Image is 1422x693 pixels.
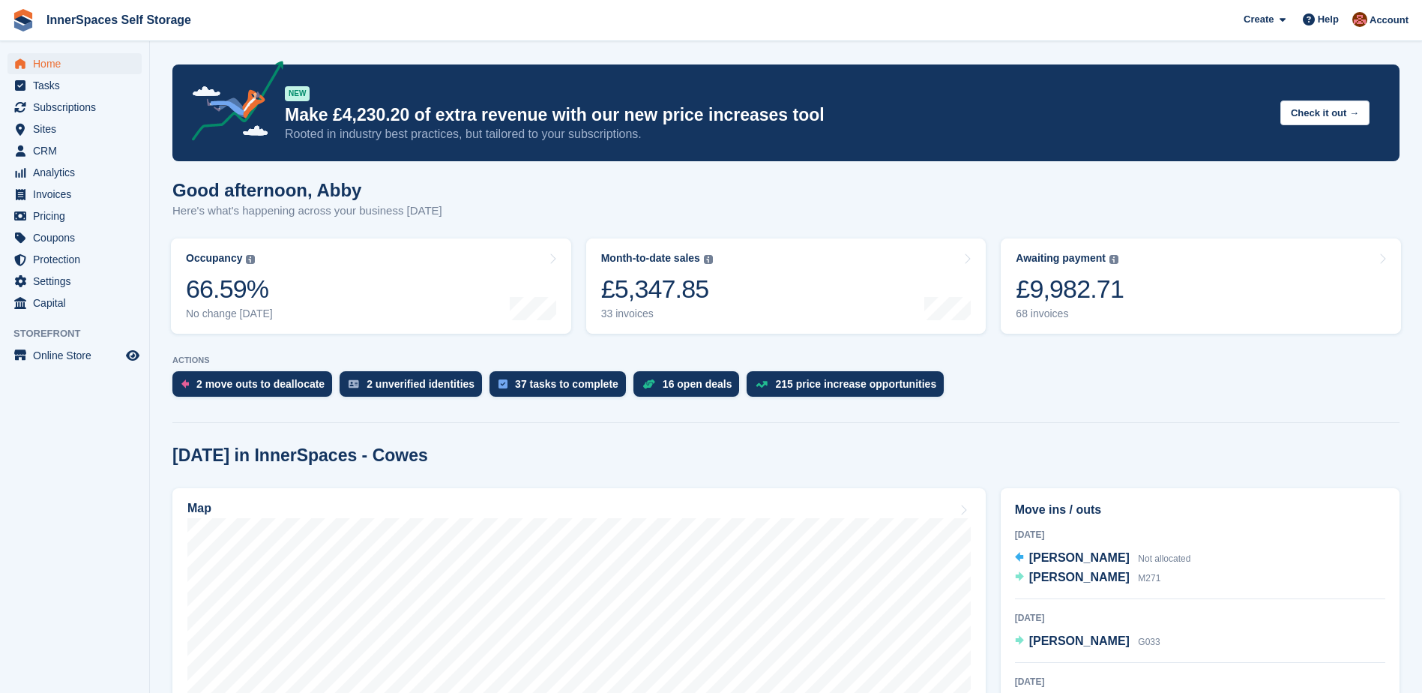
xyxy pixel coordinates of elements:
[1138,573,1160,583] span: M271
[489,371,633,404] a: 37 tasks to complete
[601,307,713,320] div: 33 invoices
[171,238,571,334] a: Occupancy 66.59% No change [DATE]
[172,445,428,466] h2: [DATE] in InnerSpaces - Cowes
[1015,568,1161,588] a: [PERSON_NAME] M271
[33,205,123,226] span: Pricing
[7,75,142,96] a: menu
[747,371,951,404] a: 215 price increase opportunities
[1138,553,1190,564] span: Not allocated
[246,255,255,264] img: icon-info-grey-7440780725fd019a000dd9b08b2336e03edf1995a4989e88bcd33f0948082b44.svg
[1244,12,1274,27] span: Create
[663,378,732,390] div: 16 open deals
[1015,675,1385,688] div: [DATE]
[1015,501,1385,519] h2: Move ins / outs
[704,255,713,264] img: icon-info-grey-7440780725fd019a000dd9b08b2336e03edf1995a4989e88bcd33f0948082b44.svg
[7,118,142,139] a: menu
[1280,100,1370,125] button: Check it out →
[172,355,1400,365] p: ACTIONS
[285,86,310,101] div: NEW
[1015,632,1160,652] a: [PERSON_NAME] G033
[12,9,34,31] img: stora-icon-8386f47178a22dfd0bd8f6a31ec36ba5ce8667c1dd55bd0f319d3a0aa187defe.svg
[1029,634,1130,647] span: [PERSON_NAME]
[515,378,618,390] div: 37 tasks to complete
[1016,307,1124,320] div: 68 invoices
[601,252,700,265] div: Month-to-date sales
[187,502,211,515] h2: Map
[1015,611,1385,625] div: [DATE]
[186,307,273,320] div: No change [DATE]
[33,184,123,205] span: Invoices
[33,271,123,292] span: Settings
[1352,12,1367,27] img: Abby Tilley
[1318,12,1339,27] span: Help
[186,252,242,265] div: Occupancy
[1016,274,1124,304] div: £9,982.71
[1015,549,1191,568] a: [PERSON_NAME] Not allocated
[1029,571,1130,583] span: [PERSON_NAME]
[179,61,284,146] img: price-adjustments-announcement-icon-8257ccfd72463d97f412b2fc003d46551f7dbcb40ab6d574587a9cd5c0d94...
[172,202,442,220] p: Here's what's happening across your business [DATE]
[1029,551,1130,564] span: [PERSON_NAME]
[186,274,273,304] div: 66.59%
[756,381,768,388] img: price_increase_opportunities-93ffe204e8149a01c8c9dc8f82e8f89637d9d84a8eef4429ea346261dce0b2c0.svg
[33,249,123,270] span: Protection
[7,345,142,366] a: menu
[633,371,747,404] a: 16 open deals
[7,292,142,313] a: menu
[33,53,123,74] span: Home
[7,205,142,226] a: menu
[498,379,507,388] img: task-75834270c22a3079a89374b754ae025e5fb1db73e45f91037f5363f120a921f8.svg
[13,326,149,341] span: Storefront
[33,345,123,366] span: Online Store
[181,379,189,388] img: move_outs_to_deallocate_icon-f764333ba52eb49d3ac5e1228854f67142a1ed5810a6f6cc68b1a99e826820c5.svg
[172,371,340,404] a: 2 move outs to deallocate
[7,97,142,118] a: menu
[33,162,123,183] span: Analytics
[7,162,142,183] a: menu
[285,126,1268,142] p: Rooted in industry best practices, but tailored to your subscriptions.
[1016,252,1106,265] div: Awaiting payment
[7,53,142,74] a: menu
[7,271,142,292] a: menu
[124,346,142,364] a: Preview store
[7,227,142,248] a: menu
[33,227,123,248] span: Coupons
[775,378,936,390] div: 215 price increase opportunities
[33,292,123,313] span: Capital
[285,104,1268,126] p: Make £4,230.20 of extra revenue with our new price increases tool
[33,75,123,96] span: Tasks
[40,7,197,32] a: InnerSpaces Self Storage
[1109,255,1118,264] img: icon-info-grey-7440780725fd019a000dd9b08b2336e03edf1995a4989e88bcd33f0948082b44.svg
[367,378,474,390] div: 2 unverified identities
[7,140,142,161] a: menu
[7,249,142,270] a: menu
[33,140,123,161] span: CRM
[1001,238,1401,334] a: Awaiting payment £9,982.71 68 invoices
[33,118,123,139] span: Sites
[196,378,325,390] div: 2 move outs to deallocate
[7,184,142,205] a: menu
[642,379,655,389] img: deal-1b604bf984904fb50ccaf53a9ad4b4a5d6e5aea283cecdc64d6e3604feb123c2.svg
[1138,637,1160,647] span: G033
[340,371,489,404] a: 2 unverified identities
[1015,528,1385,541] div: [DATE]
[1370,13,1409,28] span: Account
[601,274,713,304] div: £5,347.85
[349,379,359,388] img: verify_identity-adf6edd0f0f0b5bbfe63781bf79b02c33cf7c696d77639b501bdc392416b5a36.svg
[586,238,986,334] a: Month-to-date sales £5,347.85 33 invoices
[172,180,442,200] h1: Good afternoon, Abby
[33,97,123,118] span: Subscriptions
